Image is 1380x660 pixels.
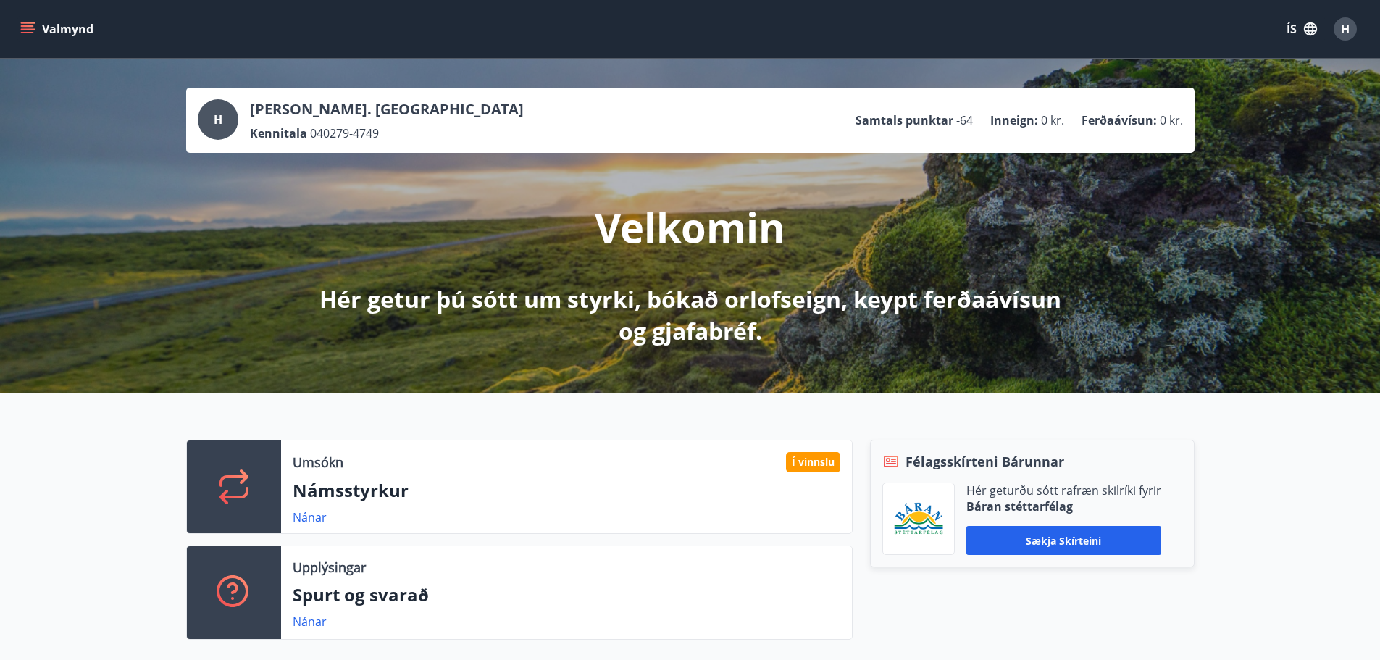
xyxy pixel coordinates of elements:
[310,125,379,141] span: 040279-4749
[308,283,1073,347] p: Hér getur þú sótt um styrki, bókað orlofseign, keypt ferðaávísun og gjafabréf.
[250,99,524,120] p: [PERSON_NAME]. [GEOGRAPHIC_DATA]
[1082,112,1157,128] p: Ferðaávísun :
[966,526,1161,555] button: Sækja skírteini
[1328,12,1363,46] button: H
[293,453,343,472] p: Umsókn
[1041,112,1064,128] span: 0 kr.
[966,483,1161,498] p: Hér geturðu sótt rafræn skilríki fyrir
[293,478,840,503] p: Námsstyrkur
[293,509,327,525] a: Nánar
[990,112,1038,128] p: Inneign :
[17,16,99,42] button: menu
[906,452,1064,471] span: Félagsskírteni Bárunnar
[250,125,307,141] p: Kennitala
[595,199,785,254] p: Velkomin
[894,502,943,536] img: Bz2lGXKH3FXEIQKvoQ8VL0Fr0uCiWgfgA3I6fSs8.png
[214,112,222,128] span: H
[1160,112,1183,128] span: 0 kr.
[856,112,953,128] p: Samtals punktar
[1279,16,1325,42] button: ÍS
[956,112,973,128] span: -64
[1341,21,1350,37] span: H
[293,558,366,577] p: Upplýsingar
[293,614,327,630] a: Nánar
[293,582,840,607] p: Spurt og svarað
[786,452,840,472] div: Í vinnslu
[966,498,1161,514] p: Báran stéttarfélag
